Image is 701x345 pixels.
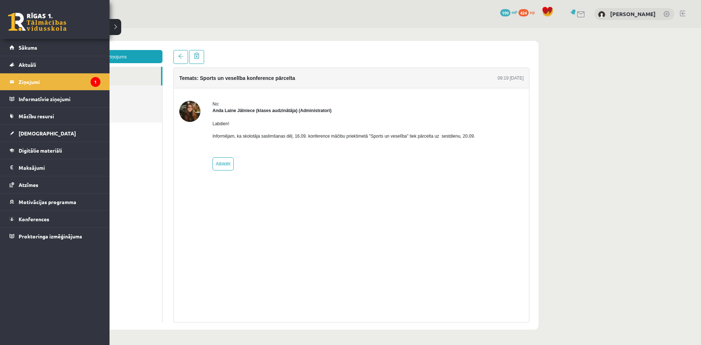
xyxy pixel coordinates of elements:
[530,9,535,15] span: xp
[19,181,38,188] span: Atzīmes
[183,80,302,85] strong: Anda Laine Jātniece (klases audzinātāja) (Administratori)
[19,199,76,205] span: Motivācijas programma
[9,142,100,159] a: Digitālie materiāli
[9,73,100,90] a: Ziņojumi1
[8,13,66,31] a: Rīgas 1. Tālmācības vidusskola
[610,10,656,18] a: [PERSON_NAME]
[500,9,510,16] span: 199
[9,193,100,210] a: Motivācijas programma
[9,228,100,245] a: Proktoringa izmēģinājums
[183,105,446,111] p: Informējam, ka skolotāja saslimšanas dēļ, 16.09. konference māčibu priekšmetā "Sports un veselība...
[19,216,49,222] span: Konferences
[22,39,132,57] a: Ienākošie
[598,11,605,18] img: Margarita Borsa
[19,44,37,51] span: Sākums
[9,39,100,56] a: Sākums
[19,113,54,119] span: Mācību resursi
[9,176,100,193] a: Atzīmes
[183,92,446,99] p: Labdien!
[9,108,100,124] a: Mācību resursi
[19,61,36,68] span: Aktuāli
[512,9,517,15] span: mP
[9,159,100,176] a: Maksājumi
[150,47,266,53] h4: Temats: Sports un veselība konference pārcelta
[19,159,100,176] legend: Maksājumi
[468,47,494,53] div: 09:19 [DATE]
[150,73,171,94] img: Anda Laine Jātniece (klases audzinātāja)
[22,22,133,35] a: Jauns ziņojums
[518,9,538,15] a: 424 xp
[500,9,517,15] a: 199 mP
[19,91,100,107] legend: Informatīvie ziņojumi
[19,233,82,239] span: Proktoringa izmēģinājums
[9,56,100,73] a: Aktuāli
[91,77,100,87] i: 1
[183,129,204,142] a: Atbildēt
[518,9,529,16] span: 424
[183,73,446,79] div: No:
[9,125,100,142] a: [DEMOGRAPHIC_DATA]
[22,76,133,95] a: Dzēstie
[19,147,62,154] span: Digitālie materiāli
[19,130,76,137] span: [DEMOGRAPHIC_DATA]
[22,57,133,76] a: Nosūtītie
[19,73,100,90] legend: Ziņojumi
[9,91,100,107] a: Informatīvie ziņojumi
[9,211,100,227] a: Konferences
